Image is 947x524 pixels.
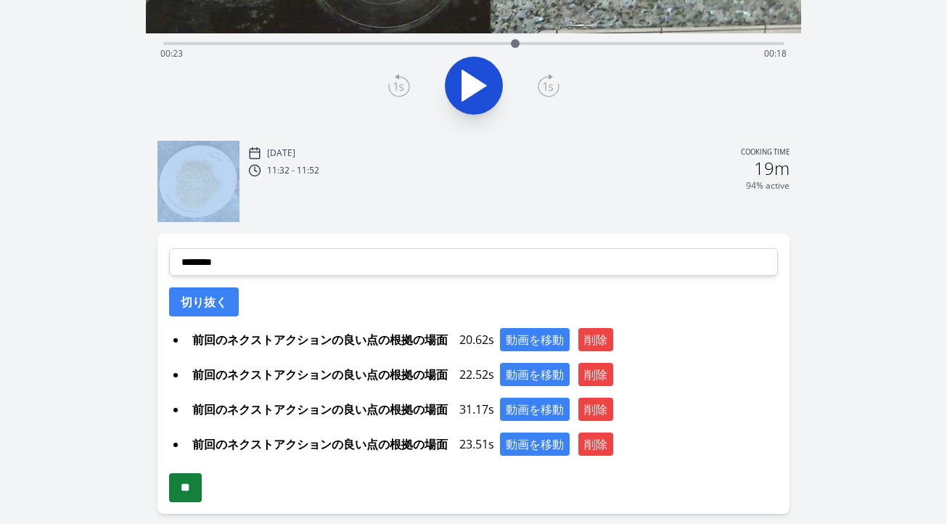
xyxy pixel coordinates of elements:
[169,287,239,316] button: 切り抜く
[754,160,790,177] h2: 19m
[186,328,778,351] div: 20.62s
[578,328,613,351] button: 削除
[500,433,570,456] button: 動画を移動
[500,328,570,351] button: 動画を移動
[578,433,613,456] button: 削除
[578,398,613,421] button: 削除
[186,433,454,456] span: 前回のネクストアクションの良い点の根拠の場面
[741,147,790,160] p: Cooking time
[157,141,239,222] img: 251003023328_thumb.jpeg
[578,363,613,386] button: 削除
[186,433,778,456] div: 23.51s
[267,147,295,159] p: [DATE]
[186,328,454,351] span: 前回のネクストアクションの良い点の根拠の場面
[186,363,454,386] span: 前回のネクストアクションの良い点の根拠の場面
[186,398,778,421] div: 31.17s
[500,363,570,386] button: 動画を移動
[186,398,454,421] span: 前回のネクストアクションの良い点の根拠の場面
[746,180,790,192] p: 94% active
[186,363,778,386] div: 22.52s
[764,47,787,60] span: 00:18
[500,398,570,421] button: 動画を移動
[160,47,183,60] span: 00:23
[267,165,319,176] p: 11:32 - 11:52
